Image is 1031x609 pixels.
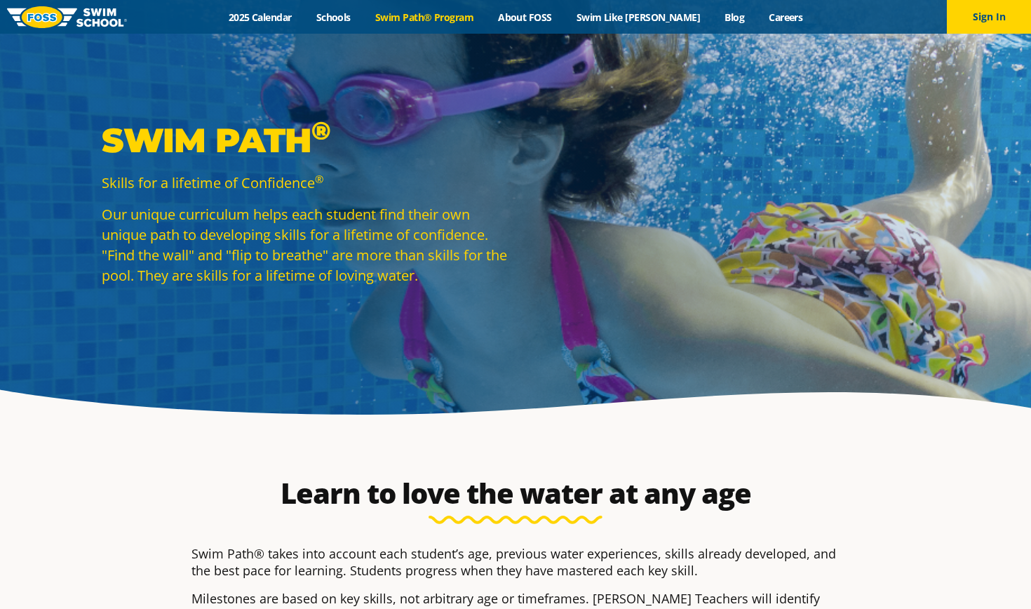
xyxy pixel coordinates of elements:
a: Swim Path® Program [363,11,485,24]
a: Swim Like [PERSON_NAME] [564,11,713,24]
p: Our unique curriculum helps each student find their own unique path to developing skills for a li... [102,204,508,286]
p: Swim Path® takes into account each student’s age, previous water experiences, skills already deve... [191,545,840,579]
sup: ® [315,172,323,186]
a: Blog [713,11,757,24]
p: Swim Path [102,119,508,161]
a: About FOSS [486,11,565,24]
sup: ® [311,115,330,146]
a: 2025 Calendar [216,11,304,24]
a: Schools [304,11,363,24]
p: Skills for a lifetime of Confidence [102,173,508,193]
img: FOSS Swim School Logo [7,6,127,28]
a: Careers [757,11,815,24]
h2: Learn to love the water at any age [184,476,847,510]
